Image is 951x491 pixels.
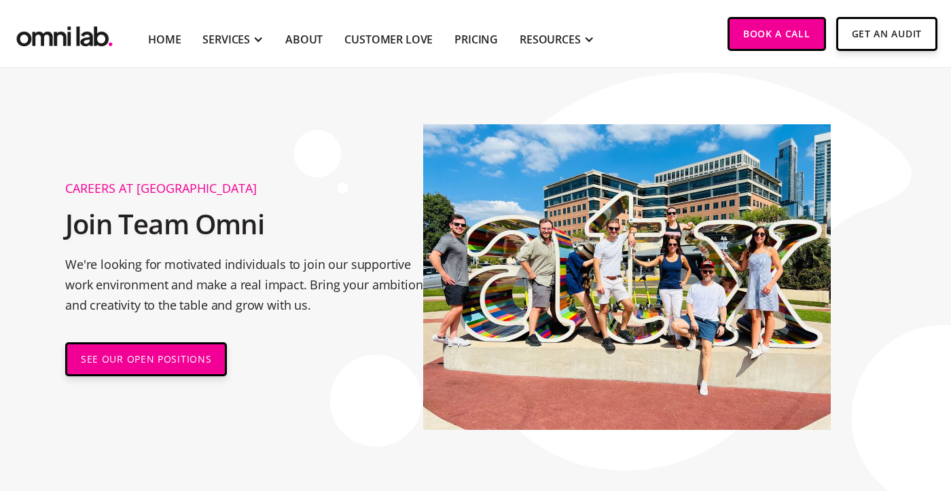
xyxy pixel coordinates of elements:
[148,31,181,48] a: Home
[14,17,115,50] img: Omni Lab: B2B SaaS Demand Generation Agency
[344,31,433,48] a: Customer Love
[454,31,498,48] a: Pricing
[883,426,951,491] iframe: Chat Widget
[65,254,438,315] p: We're looking for motivated individuals to join our supportive work environment and make a real i...
[14,17,115,50] a: home
[65,201,438,247] h2: Join Team Omni
[836,17,937,51] a: Get An Audit
[520,31,581,48] div: RESOURCES
[65,342,227,376] a: SEE OUR OPEN POSITIONS
[285,31,323,48] a: About
[728,17,826,51] a: Book a Call
[202,31,250,48] div: SERVICES
[65,182,438,194] h1: Careers at [GEOGRAPHIC_DATA]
